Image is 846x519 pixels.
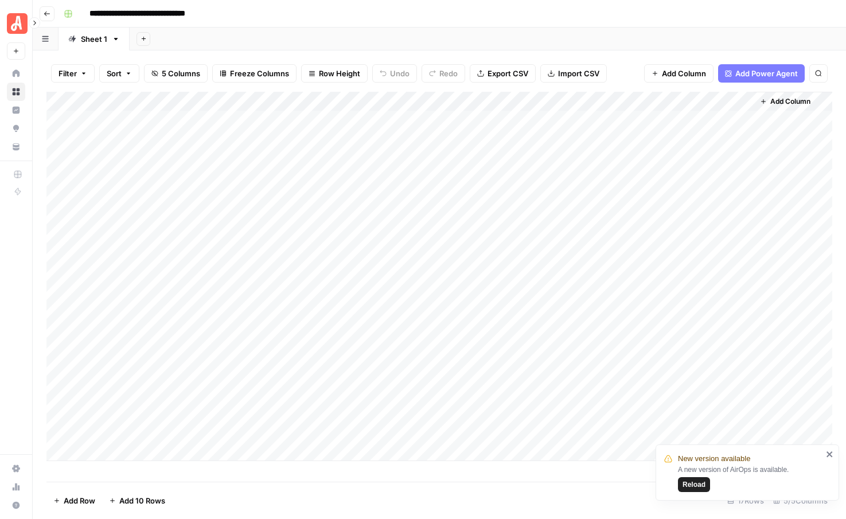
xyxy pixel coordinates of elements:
[372,64,417,83] button: Undo
[319,68,360,79] span: Row Height
[51,64,95,83] button: Filter
[644,64,714,83] button: Add Column
[46,491,102,510] button: Add Row
[64,495,95,506] span: Add Row
[7,459,25,478] a: Settings
[7,138,25,156] a: Your Data
[718,64,805,83] button: Add Power Agent
[723,491,769,510] div: 17 Rows
[7,13,28,34] img: Angi Logo
[678,465,822,492] div: A new version of AirOps is available.
[81,33,107,45] div: Sheet 1
[7,83,25,101] a: Browse
[7,9,25,38] button: Workspace: Angi
[59,28,130,50] a: Sheet 1
[301,64,368,83] button: Row Height
[7,119,25,138] a: Opportunities
[144,64,208,83] button: 5 Columns
[683,479,705,490] span: Reload
[488,68,528,79] span: Export CSV
[662,68,706,79] span: Add Column
[769,491,832,510] div: 5/5 Columns
[390,68,410,79] span: Undo
[540,64,607,83] button: Import CSV
[470,64,536,83] button: Export CSV
[212,64,297,83] button: Freeze Columns
[7,64,25,83] a: Home
[439,68,458,79] span: Redo
[7,496,25,514] button: Help + Support
[422,64,465,83] button: Redo
[7,101,25,119] a: Insights
[162,68,200,79] span: 5 Columns
[7,478,25,496] a: Usage
[558,68,599,79] span: Import CSV
[755,94,815,109] button: Add Column
[678,477,710,492] button: Reload
[59,68,77,79] span: Filter
[826,450,834,459] button: close
[770,96,810,107] span: Add Column
[678,453,750,465] span: New version available
[102,491,172,510] button: Add 10 Rows
[230,68,289,79] span: Freeze Columns
[99,64,139,83] button: Sort
[107,68,122,79] span: Sort
[735,68,798,79] span: Add Power Agent
[119,495,165,506] span: Add 10 Rows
